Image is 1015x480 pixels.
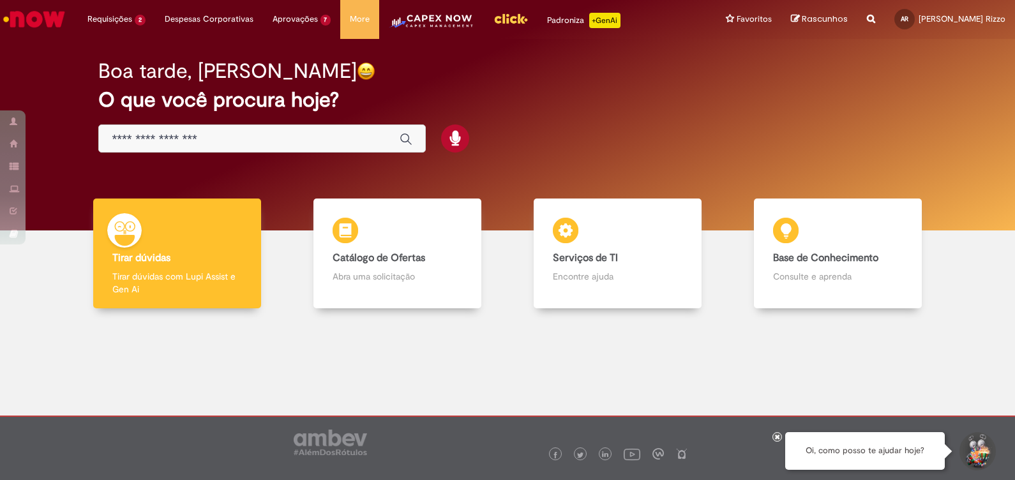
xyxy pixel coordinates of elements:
p: +GenAi [589,13,620,28]
span: Rascunhos [802,13,848,25]
span: Favoritos [737,13,772,26]
h2: O que você procura hoje? [98,89,916,111]
img: happy-face.png [357,62,375,80]
p: Tirar dúvidas com Lupi Assist e Gen Ai [112,270,242,296]
b: Serviços de TI [553,251,618,264]
img: logo_footer_youtube.png [624,446,640,462]
span: More [350,13,370,26]
img: logo_footer_twitter.png [577,452,583,458]
a: Serviços de TI Encontre ajuda [507,199,728,309]
b: Base de Conhecimento [773,251,878,264]
a: Tirar dúvidas Tirar dúvidas com Lupi Assist e Gen Ai [67,199,287,309]
span: Aprovações [273,13,318,26]
span: Requisições [87,13,132,26]
b: Tirar dúvidas [112,251,170,264]
a: Catálogo de Ofertas Abra uma solicitação [287,199,507,309]
img: logo_footer_facebook.png [552,452,559,458]
p: Consulte e aprenda [773,270,903,283]
button: Iniciar Conversa de Suporte [958,432,996,470]
div: Oi, como posso te ajudar hoje? [785,432,945,470]
a: Base de Conhecimento Consulte e aprenda [728,199,948,309]
img: click_logo_yellow_360x200.png [493,9,528,28]
img: logo_footer_workplace.png [652,448,664,460]
span: AR [901,15,908,23]
p: Encontre ajuda [553,270,682,283]
span: 2 [135,15,146,26]
span: 7 [320,15,331,26]
a: Rascunhos [791,13,848,26]
img: ServiceNow [1,6,67,32]
img: logo_footer_ambev_rotulo_gray.png [294,430,367,455]
img: CapexLogo5.png [389,13,474,38]
h2: Boa tarde, [PERSON_NAME] [98,60,357,82]
img: logo_footer_naosei.png [676,448,688,460]
span: [PERSON_NAME] Rizzo [919,13,1005,24]
p: Abra uma solicitação [333,270,462,283]
b: Catálogo de Ofertas [333,251,425,264]
span: Despesas Corporativas [165,13,253,26]
img: logo_footer_linkedin.png [602,451,608,459]
div: Padroniza [547,13,620,28]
